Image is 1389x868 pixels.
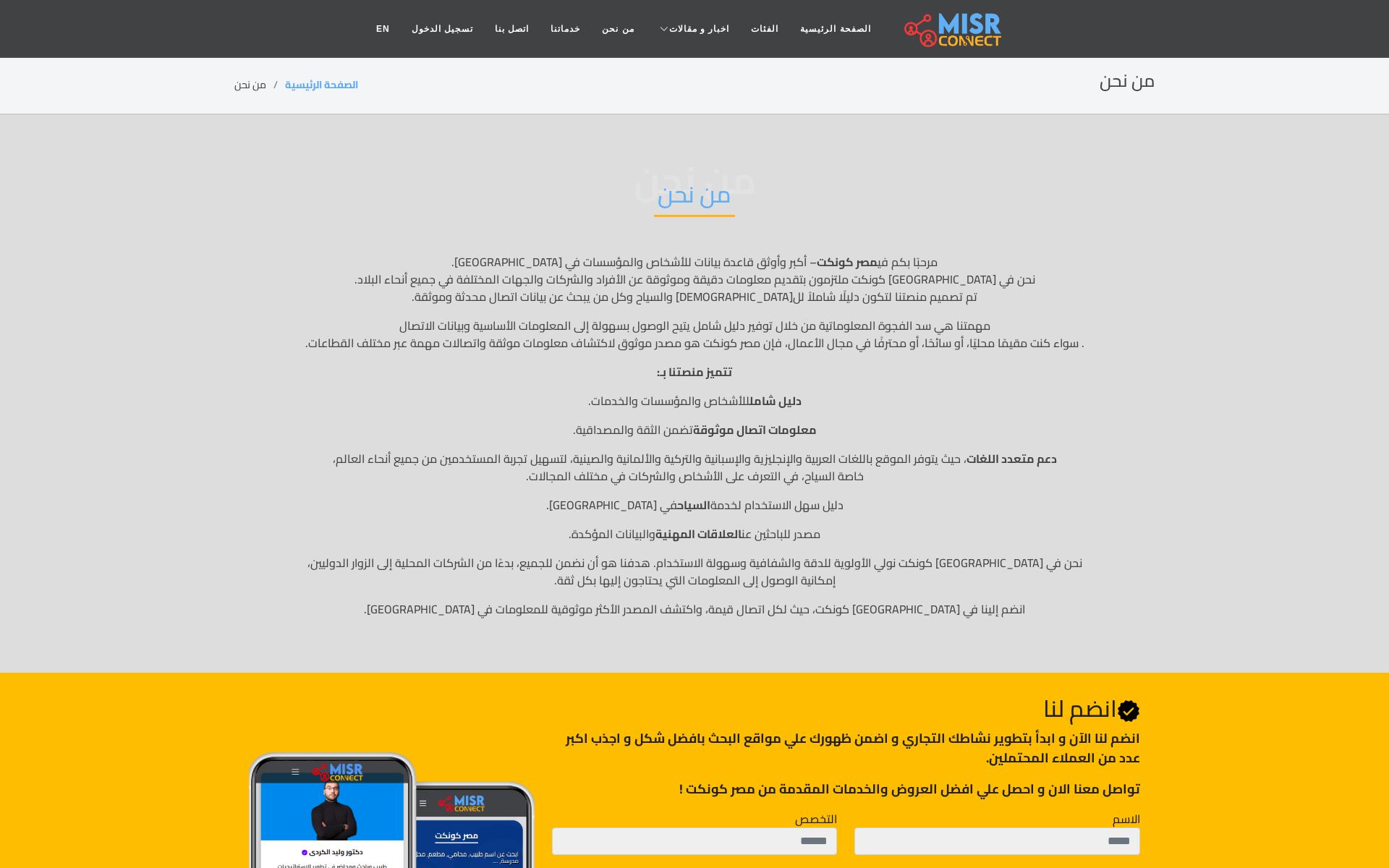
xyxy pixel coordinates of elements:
strong: مصر كونكت [817,251,878,273]
a: الفئات [740,15,789,43]
li: من نحن [234,77,285,93]
p: للأشخاص والمؤسسات والخدمات. [234,392,1155,409]
strong: تتميز منصتنا بـ: [657,361,732,383]
strong: دليل شامل [749,390,802,412]
a: EN [365,15,401,43]
strong: السياح [677,494,710,516]
p: انضم لنا اﻵن و ابدأ بتطوير نشاطك التجاري و اضمن ظهورك علي مواقع البحث بافضل شكل و اجذب اكبر عدد م... [552,728,1140,767]
p: ، حيث يتوفر الموقع باللغات العربية والإنجليزية والإسبانية والتركية والألمانية والصينية، لتسهيل تج... [234,450,1155,485]
svg: Verified account [1117,699,1140,723]
span: اخبار و مقالات [669,22,730,35]
a: خدماتنا [540,15,591,43]
strong: العلاقات المهنية [655,523,742,545]
p: تواصل معنا الان و احصل علي افضل العروض والخدمات المقدمة من مصر كونكت ! [552,779,1140,799]
h2: من نحن [654,180,735,217]
strong: دعم متعدد اللغات [967,448,1057,469]
a: تسجيل الدخول [401,15,484,43]
a: من نحن [591,15,645,43]
h2: انضم لنا [552,694,1140,723]
strong: معلومات اتصال موثوقة [693,419,817,441]
a: اتصل بنا [484,15,540,43]
p: مرحبًا بكم في – أكبر وأوثق قاعدة بيانات للأشخاص والمؤسسات في [GEOGRAPHIC_DATA]. نحن في [GEOGRAPHI... [234,253,1155,305]
p: مصدر للباحثين عن والبيانات المؤكدة. [234,525,1155,542]
a: الصفحة الرئيسية [789,15,881,43]
h2: من نحن [1100,71,1155,92]
label: الاسم [1113,810,1140,827]
p: انضم إلينا في [GEOGRAPHIC_DATA] كونكت، حيث لكل اتصال قيمة، واكتشف المصدر الأكثر موثوقية للمعلومات... [234,600,1155,618]
p: دليل سهل الاستخدام لخدمة في [GEOGRAPHIC_DATA]. [234,496,1155,514]
a: اخبار و مقالات [645,15,741,43]
p: مهمتنا هي سد الفجوة المعلوماتية من خلال توفير دليل شامل يتيح الوصول بسهولة إلى المعلومات الأساسية... [234,317,1155,352]
p: نحن في [GEOGRAPHIC_DATA] كونكت نولي الأولوية للدقة والشفافية وسهولة الاستخدام. هدفنا هو أن نضمن ل... [234,554,1155,589]
p: تضمن الثقة والمصداقية. [234,421,1155,438]
label: التخصص [795,810,837,827]
a: الصفحة الرئيسية [285,75,358,94]
img: main.misr_connect [904,11,1001,47]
